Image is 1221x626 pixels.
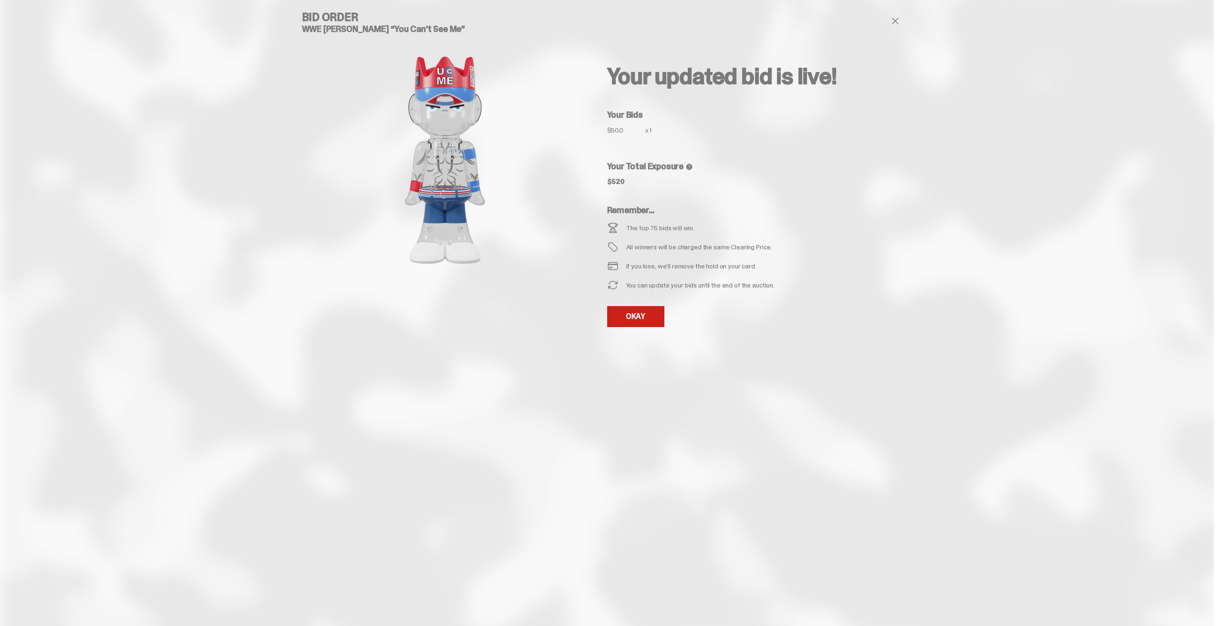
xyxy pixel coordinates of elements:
div: $520 [607,178,625,185]
div: x 1 [645,127,661,139]
div: $500 [607,127,645,133]
div: You can update your bids until the end of the auction. [626,282,775,288]
h2: Your updated bid is live! [607,65,912,88]
h4: Bid Order [302,11,588,23]
div: All winners will be charged the same Clearing Price. [626,244,851,250]
a: OKAY [607,306,664,327]
div: If you lose, we’ll remove the hold on your card. [626,263,756,269]
h5: Remember... [607,206,851,215]
h5: Your Bids [607,111,912,119]
div: The top 75 bids will win. [626,225,695,231]
h5: Your Total Exposure [607,162,912,171]
img: product image [350,41,540,279]
h5: WWE [PERSON_NAME] “You Can't See Me” [302,25,588,33]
